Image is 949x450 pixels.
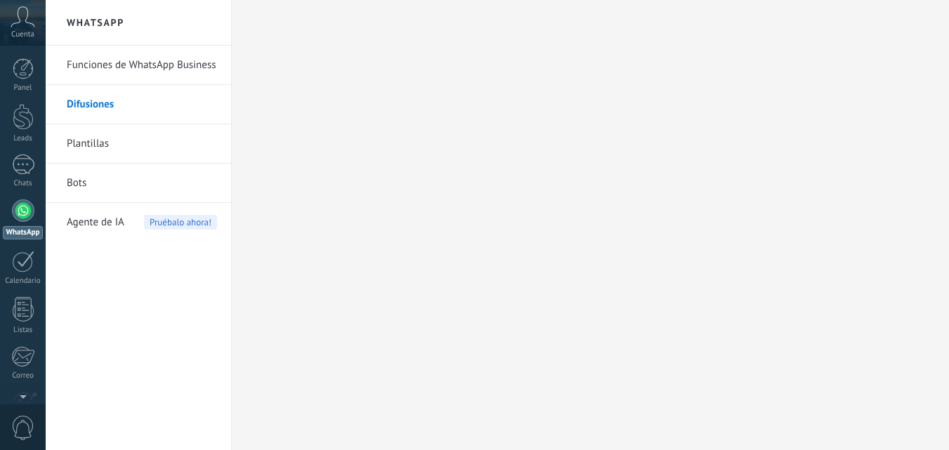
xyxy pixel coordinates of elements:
[46,164,231,203] li: Bots
[67,124,217,164] a: Plantillas
[3,226,43,239] div: WhatsApp
[144,215,217,230] span: Pruébalo ahora!
[3,371,44,380] div: Correo
[11,30,34,39] span: Cuenta
[3,84,44,93] div: Panel
[46,124,231,164] li: Plantillas
[3,277,44,286] div: Calendario
[46,85,231,124] li: Difusiones
[3,179,44,188] div: Chats
[67,164,217,203] a: Bots
[67,203,124,242] span: Agente de IA
[67,203,217,242] a: Agente de IAPruébalo ahora!
[46,203,231,241] li: Agente de IA
[67,46,217,85] a: Funciones de WhatsApp Business
[3,134,44,143] div: Leads
[46,46,231,85] li: Funciones de WhatsApp Business
[3,326,44,335] div: Listas
[67,85,217,124] a: Difusiones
